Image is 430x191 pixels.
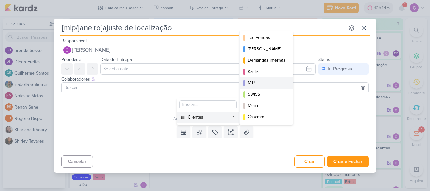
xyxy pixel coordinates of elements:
[248,91,286,98] div: SWISS
[63,46,71,54] img: Carlos Lima
[72,46,110,54] span: [PERSON_NAME]
[248,34,286,41] div: Tec Vendas
[240,111,293,123] button: Casamar
[61,108,372,116] div: Esse kard não possui nenhum item
[240,77,293,89] button: MIP
[248,57,286,64] div: Demandas internas
[248,114,286,120] div: Casamar
[248,68,286,75] div: Kaslik
[328,65,352,73] div: In Progress
[318,63,369,75] button: In Progress
[240,66,293,77] button: Kaslik
[61,76,369,82] div: Colaboradores
[100,57,132,62] label: Data de Entrega
[240,32,293,43] button: Tec Vendas
[60,22,345,34] input: Kard Sem Título
[188,114,229,121] div: Clientes
[61,155,93,168] button: Cancelar
[240,43,293,55] button: [PERSON_NAME]
[327,156,369,167] button: Criar e Fechar
[100,63,316,75] input: Select a date
[318,57,330,62] label: Status
[61,57,81,62] label: Prioridade
[179,100,237,109] input: Buscar...
[61,38,87,43] label: Responsável
[63,84,367,92] input: Buscar
[177,112,239,123] button: Clientes
[240,55,293,66] button: Demandas internas
[61,116,372,121] div: Adicione um item abaixo ou selecione um template
[240,89,293,100] button: SWISS
[61,44,369,56] button: [PERSON_NAME]
[248,102,286,109] div: Menin
[294,155,325,168] button: Criar
[248,46,286,52] div: [PERSON_NAME]
[248,80,286,86] div: MIP
[240,100,293,111] button: Menin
